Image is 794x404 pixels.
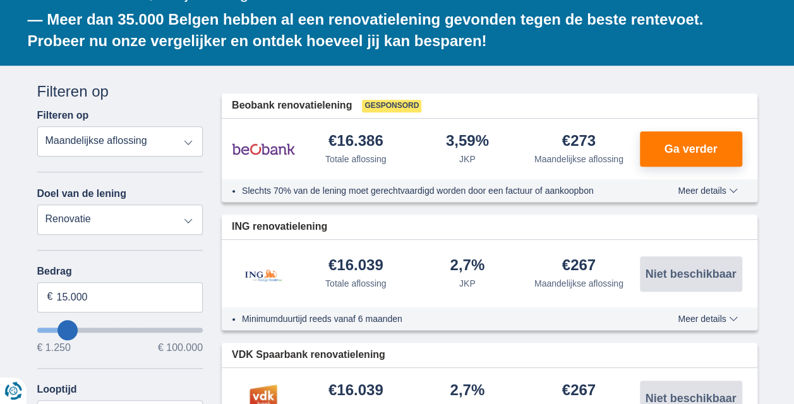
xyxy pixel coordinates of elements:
[37,81,203,102] div: Filteren op
[668,314,747,324] button: Meer details
[640,256,742,292] button: Niet beschikbaar
[678,314,737,323] span: Meer details
[678,186,737,195] span: Meer details
[562,383,596,400] div: €267
[534,153,623,165] div: Maandelijkse aflossing
[242,184,632,197] li: Slechts 70% van de lening moet gerechtvaardigd worden door een factuur of aankoopbon
[645,268,736,280] span: Niet beschikbaar
[158,343,203,353] span: € 100.000
[242,312,632,325] li: Minimumduurtijd reeds vanaf 6 maanden
[664,143,717,155] span: Ga verder
[446,133,489,150] div: 3,59%
[328,258,383,275] div: €16.039
[37,343,71,353] span: € 1.250
[328,133,383,150] div: €16.386
[37,266,203,277] label: Bedrag
[450,383,484,400] div: 2,7%
[668,186,747,196] button: Meer details
[232,252,295,295] img: product.pl.alt ING
[645,393,736,404] span: Niet beschikbaar
[47,290,53,304] span: €
[640,131,742,167] button: Ga verder
[534,277,623,290] div: Maandelijkse aflossing
[450,258,484,275] div: 2,7%
[232,133,295,165] img: product.pl.alt Beobank
[37,110,89,121] label: Filteren op
[37,328,203,333] input: wantToBorrow
[37,384,77,395] label: Looptijd
[232,98,352,113] span: Beobank renovatielening
[232,220,327,234] span: ING renovatielening
[325,277,387,290] div: Totale aflossing
[328,383,383,400] div: €16.039
[37,188,126,199] label: Doel van de lening
[232,348,385,362] span: VDK Spaarbank renovatielening
[28,11,704,49] b: — Meer dan 35.000 Belgen hebben al een renovatielening gevonden tegen de beste rentevoet. Probeer...
[362,100,421,112] span: Gesponsord
[459,277,476,290] div: JKP
[325,153,387,165] div: Totale aflossing
[459,153,476,165] div: JKP
[562,258,596,275] div: €267
[562,133,596,150] div: €273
